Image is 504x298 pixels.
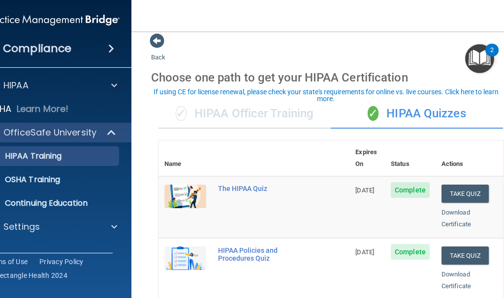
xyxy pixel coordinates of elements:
p: OfficeSafe University [3,127,96,138]
span: [DATE] [355,187,374,194]
div: HIPAA Officer Training [158,99,331,129]
span: Complete [391,244,430,260]
th: Actions [436,140,503,176]
span: ✓ [368,106,378,121]
div: 2 [490,50,494,63]
div: HIPAA Policies and Procedures Quiz [218,246,300,262]
span: [DATE] [355,248,374,256]
div: If using CE for license renewal, please check your state's requirements for online vs. live cours... [149,88,503,102]
div: HIPAA Quizzes [331,99,503,129]
p: Learn More! [17,103,69,115]
button: If using CE for license renewal, please check your state's requirements for online vs. live cours... [148,87,504,104]
span: ✓ [176,106,187,121]
p: HIPAA [3,80,29,91]
button: Take Quiz [441,246,489,265]
span: Complete [391,182,430,198]
a: Download Certificate [441,209,471,228]
th: Name [158,140,212,176]
button: Open Resource Center, 2 new notifications [465,44,494,73]
a: Back [151,42,165,61]
div: The HIPAA Quiz [218,185,300,192]
a: Privacy Policy [39,257,84,267]
p: Settings [3,221,40,233]
a: Download Certificate [441,271,471,290]
h4: Compliance [3,42,71,55]
th: Status [385,140,436,176]
th: Expires On [349,140,385,176]
button: Take Quiz [441,185,489,203]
